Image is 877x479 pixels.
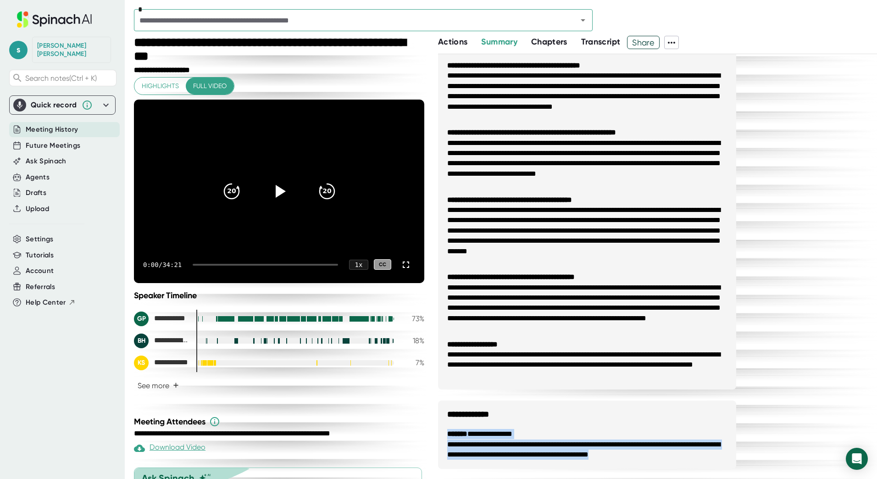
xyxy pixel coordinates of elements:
[134,356,189,370] div: Kaplan, Sean
[26,234,54,245] button: Settings
[134,443,205,454] div: Download Video
[26,140,80,151] button: Future Meetings
[134,78,186,95] button: Highlights
[349,260,368,270] div: 1 x
[26,297,66,308] span: Help Center
[37,42,106,58] div: Sean Kaplan
[142,80,179,92] span: Highlights
[134,290,424,301] div: Speaker Timeline
[26,156,67,167] button: Ask Spinach
[581,37,621,47] span: Transcript
[401,358,424,367] div: 7 %
[26,250,54,261] button: Tutorials
[26,297,76,308] button: Help Center
[481,36,517,48] button: Summary
[134,356,149,370] div: KS
[9,41,28,59] span: s
[26,188,46,198] button: Drafts
[143,261,182,268] div: 0:00 / 34:21
[134,334,149,348] div: BH
[531,36,567,48] button: Chapters
[31,100,77,110] div: Quick record
[13,96,111,114] div: Quick record
[26,266,54,276] button: Account
[438,37,467,47] span: Actions
[401,314,424,323] div: 73 %
[25,74,97,83] span: Search notes (Ctrl + K)
[193,80,227,92] span: Full video
[26,172,50,183] button: Agents
[134,334,189,348] div: Brett Hillard
[581,36,621,48] button: Transcript
[26,282,55,292] button: Referrals
[26,204,49,214] button: Upload
[401,336,424,345] div: 18 %
[134,378,183,394] button: See more+
[134,312,149,326] div: GP
[846,448,868,470] div: Open Intercom Messenger
[26,124,78,135] button: Meeting History
[627,34,659,50] span: Share
[627,36,660,49] button: Share
[577,14,589,27] button: Open
[173,382,179,389] span: +
[134,312,189,326] div: Gatti, Pete
[438,36,467,48] button: Actions
[374,259,391,270] div: CC
[186,78,234,95] button: Full video
[531,37,567,47] span: Chapters
[134,416,427,427] div: Meeting Attendees
[481,37,517,47] span: Summary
